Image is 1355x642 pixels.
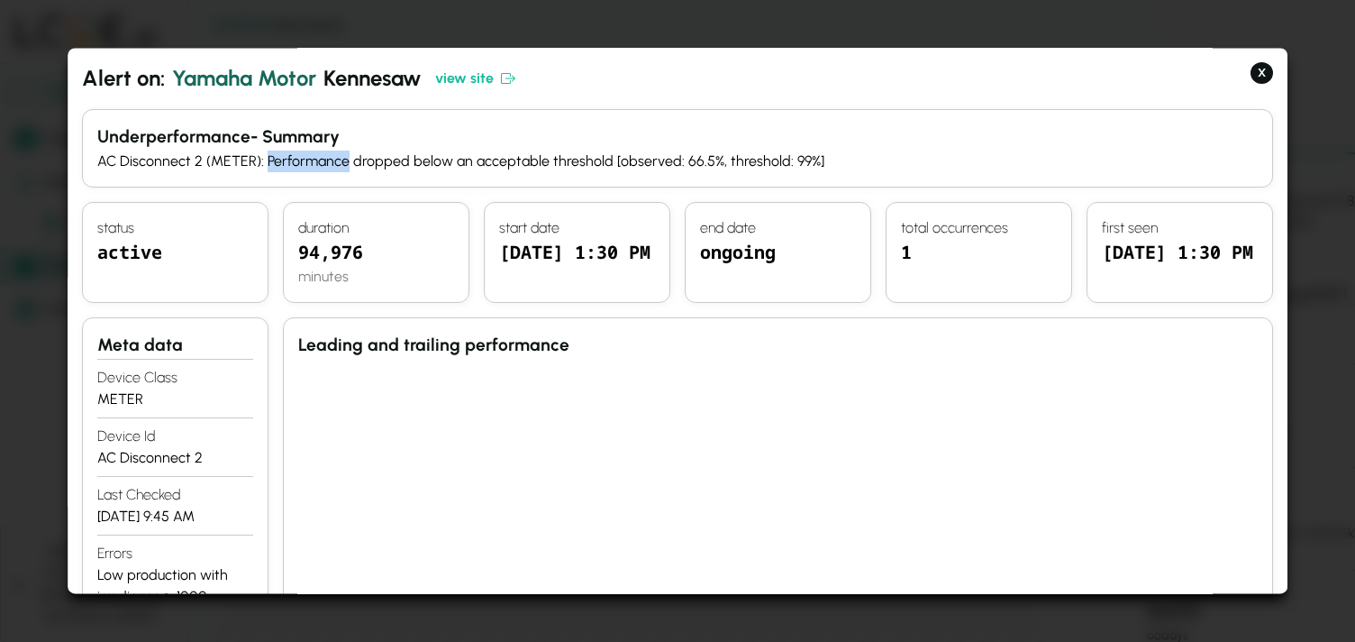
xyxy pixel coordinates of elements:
a: view site [435,68,515,89]
span: Yamaha Motor [172,62,316,95]
div: ongoing [700,239,856,288]
h2: Alert on: Kennesaw [82,62,1273,95]
h4: duration [298,217,454,239]
div: active [97,239,253,288]
h4: errors [97,543,253,564]
div: [DATE] 9:45 AM [97,506,253,527]
h3: - Summary [97,124,1258,151]
h4: total occurrences [901,217,1057,239]
div: METER [97,389,253,410]
div: Low production with irradiance ≥ 1000 [97,564,253,608]
h4: start date [499,217,655,239]
h4: first seen [1102,217,1258,239]
div: AC Disconnect 2 (METER): Performance dropped below an acceptable threshold [observed: 66.5%, thre... [97,151,1258,172]
div: [DATE] 1:30 PM [499,239,655,288]
div: 94,976 [298,239,454,266]
div: [DATE] 1:30 PM [1102,239,1258,288]
div: minutes [298,266,454,288]
h4: last checked [97,484,253,506]
div: 1 [901,239,1057,288]
h4: end date [700,217,856,239]
h4: status [97,217,253,239]
div: AC Disconnect 2 [97,447,253,469]
h3: Meta data [97,333,253,359]
button: X [1250,62,1273,84]
h4: device id [97,426,253,447]
h3: Leading and trailing performance [298,333,1258,359]
h4: device class [97,367,253,389]
span: underperformance [97,126,250,147]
